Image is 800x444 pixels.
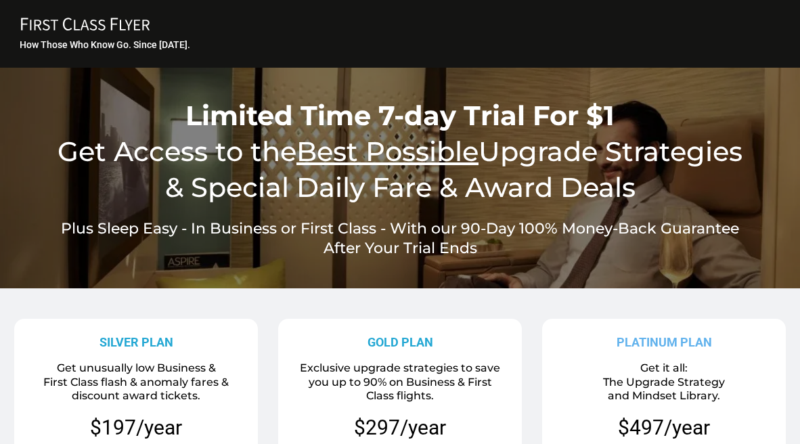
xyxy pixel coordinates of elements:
p: $297/year [354,414,446,441]
span: Limited Time 7-day Trial For $1 [185,99,615,132]
strong: PLATINUM PLAN [617,335,712,349]
span: Get it all: [640,361,688,374]
strong: GOLD PLAN [368,335,433,349]
u: Best Possible [296,135,479,168]
h3: How Those Who Know Go. Since [DATE]. [20,39,782,51]
span: First Class flash & anomaly fares & discount award tickets. [43,376,229,403]
span: The Upgrade Strategy [603,376,725,388]
p: $497/year [618,414,710,441]
span: and Mindset Library. [608,389,720,402]
span: After Your Trial Ends [324,239,477,257]
span: Get unusually low Business & [57,361,216,374]
span: & Special Daily Fare & Award Deals [165,171,636,204]
p: $197/year [19,414,253,441]
span: Get Access to the Upgrade Strategies [58,135,742,168]
strong: SILVER PLAN [99,335,173,349]
span: Plus Sleep Easy - In Business or First Class - With our 90-Day 100% Money-Back Guarantee [61,219,739,238]
span: Exclusive upgrade strategies to save you up to 90% on Business & First Class flights. [300,361,500,403]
